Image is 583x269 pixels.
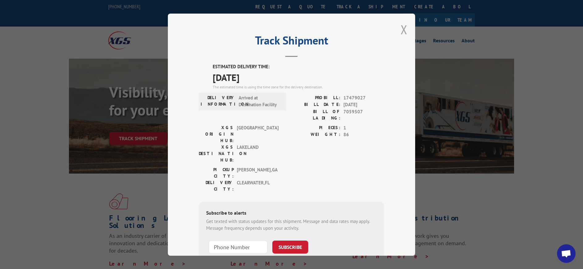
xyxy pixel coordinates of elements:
span: [DATE] [343,101,384,108]
input: Phone Number [209,240,267,253]
label: PROBILL: [291,94,340,101]
button: SUBSCRIBE [272,240,308,253]
button: Close modal [401,21,407,38]
label: WEIGHT: [291,131,340,138]
label: DELIVERY CITY: [199,179,234,192]
div: Subscribe to alerts [206,209,377,218]
div: Get texted with status updates for this shipment. Message and data rates may apply. Message frequ... [206,218,377,232]
label: XGS DESTINATION HUB: [199,144,234,163]
span: [DATE] [213,70,384,84]
label: BILL OF LADING: [291,108,340,121]
span: 86 [343,131,384,138]
label: PICKUP CITY: [199,166,234,179]
span: [GEOGRAPHIC_DATA] [237,124,279,144]
span: Arrived at Destination Facility [239,94,280,108]
label: XGS ORIGIN HUB: [199,124,234,144]
span: CLEARWATER , FL [237,179,279,192]
label: BILL DATE: [291,101,340,108]
span: 17479027 [343,94,384,101]
span: LAKELAND [237,144,279,163]
div: The estimated time is using the time zone for the delivery destination. [213,84,384,90]
label: PIECES: [291,124,340,131]
div: Open chat [557,244,576,263]
span: [PERSON_NAME] , GA [237,166,279,179]
span: 7059507 [343,108,384,121]
span: 1 [343,124,384,131]
label: DELIVERY INFORMATION: [201,94,236,108]
label: ESTIMATED DELIVERY TIME: [213,63,384,70]
h2: Track Shipment [199,36,384,48]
